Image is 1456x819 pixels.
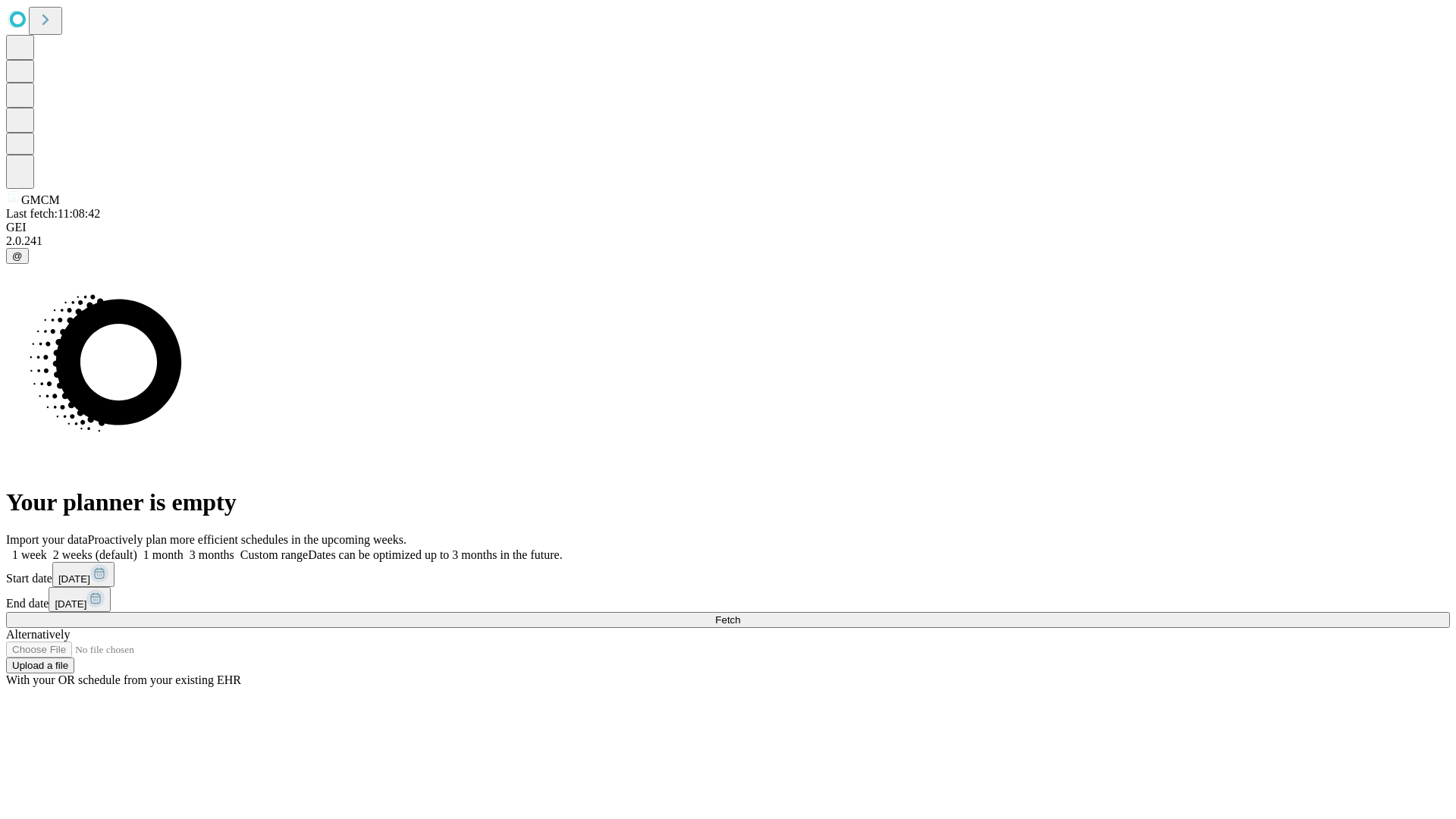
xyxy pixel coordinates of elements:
[52,562,115,587] button: [DATE]
[53,548,137,561] span: 2 weeks (default)
[6,207,100,220] span: Last fetch: 11:08:42
[6,234,1450,248] div: 2.0.241
[88,533,406,546] span: Proactively plan more efficient schedules in the upcoming weeks.
[6,657,74,673] button: Upload a file
[6,248,29,264] button: @
[6,488,1450,516] h1: Your planner is empty
[6,628,70,641] span: Alternatively
[12,548,47,561] span: 1 week
[55,598,86,610] span: [DATE]
[6,587,1450,612] div: End date
[6,612,1450,628] button: Fetch
[6,562,1450,587] div: Start date
[6,533,88,546] span: Import your data
[12,250,23,262] span: @
[58,573,90,585] span: [DATE]
[49,587,111,612] button: [DATE]
[715,614,740,626] span: Fetch
[190,548,234,561] span: 3 months
[6,221,1450,234] div: GEI
[21,193,60,206] span: GMCM
[143,548,184,561] span: 1 month
[240,548,308,561] span: Custom range
[6,673,241,686] span: With your OR schedule from your existing EHR
[308,548,562,561] span: Dates can be optimized up to 3 months in the future.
